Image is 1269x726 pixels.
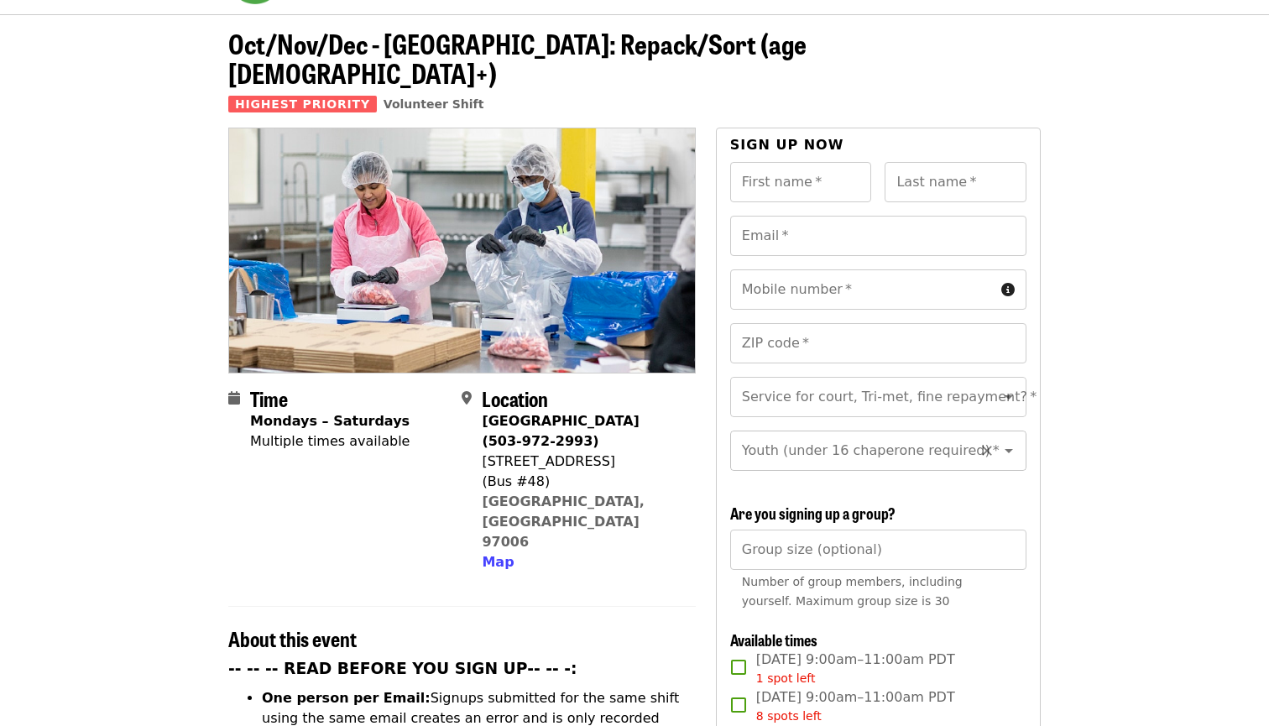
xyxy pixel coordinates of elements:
span: Highest Priority [228,96,377,112]
i: map-marker-alt icon [462,390,472,406]
span: Map [482,554,514,570]
button: Open [997,385,1021,409]
strong: Mondays – Saturdays [250,413,410,429]
a: [GEOGRAPHIC_DATA], [GEOGRAPHIC_DATA] 97006 [482,494,645,550]
input: Mobile number [730,269,995,310]
input: [object Object] [730,530,1026,570]
span: [DATE] 9:00am–11:00am PDT [756,650,955,687]
span: Location [482,384,548,413]
input: ZIP code [730,323,1026,363]
span: [DATE] 9:00am–11:00am PDT [756,687,955,725]
span: Time [250,384,288,413]
span: Are you signing up a group? [730,502,896,524]
span: Sign up now [730,137,844,153]
strong: [GEOGRAPHIC_DATA] (503-972-2993) [482,413,639,449]
span: Available times [730,629,817,650]
strong: One person per Email: [262,690,431,706]
button: Map [482,552,514,572]
span: Oct/Nov/Dec - [GEOGRAPHIC_DATA]: Repack/Sort (age [DEMOGRAPHIC_DATA]+) [228,24,807,92]
input: Last name [885,162,1026,202]
a: Volunteer Shift [384,97,484,111]
span: About this event [228,624,357,653]
input: Email [730,216,1026,256]
img: Oct/Nov/Dec - Beaverton: Repack/Sort (age 10+) organized by Oregon Food Bank [229,128,695,372]
button: Open [997,439,1021,462]
strong: -- -- -- READ BEFORE YOU SIGN UP-- -- -: [228,660,577,677]
i: circle-info icon [1001,282,1015,298]
button: Clear [975,439,999,462]
span: 8 spots left [756,709,822,723]
div: Multiple times available [250,431,410,452]
i: calendar icon [228,390,240,406]
div: (Bus #48) [482,472,681,492]
span: 1 spot left [756,671,816,685]
input: First name [730,162,872,202]
div: [STREET_ADDRESS] [482,452,681,472]
span: Number of group members, including yourself. Maximum group size is 30 [742,575,963,608]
